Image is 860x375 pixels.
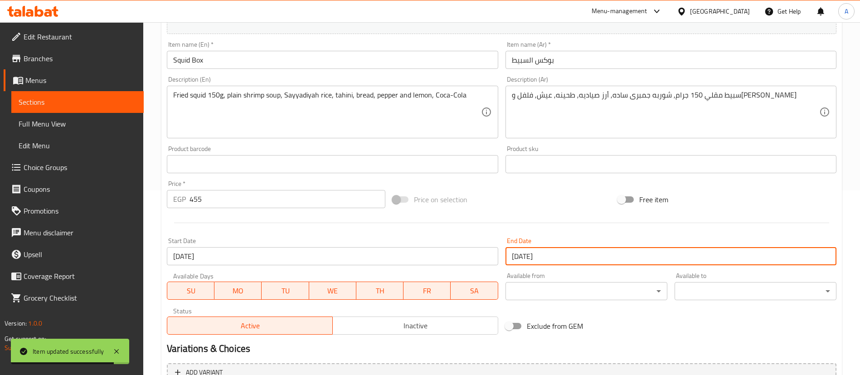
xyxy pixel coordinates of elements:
div: [GEOGRAPHIC_DATA] [690,6,750,16]
span: Full Menu View [19,118,136,129]
span: Sections [19,97,136,107]
span: MO [218,284,258,297]
textarea: سبيط مقلي 150 جرام, شوربه جمبرى ساده, أرز صياديه, طحينه, عيش, فلفل و[PERSON_NAME] [512,91,819,134]
button: SU [167,282,214,300]
span: Get support on: [5,333,46,345]
span: 1.0.0 [28,317,42,329]
a: Branches [4,48,144,69]
a: Coverage Report [4,265,144,287]
input: Please enter price [189,190,385,208]
span: Edit Menu [19,140,136,151]
span: Branches [24,53,136,64]
p: EGP [173,194,186,205]
span: FR [407,284,447,297]
span: Inactive [336,319,495,332]
textarea: Fried squid 150g, plain shrimp soup, Sayyadiyah rice, tahini, bread, pepper and lemon, Coca-Cola [173,91,481,134]
input: Enter name Ar [505,51,836,69]
span: Free item [639,194,668,205]
a: Coupons [4,178,144,200]
div: Menu-management [592,6,647,17]
button: FR [403,282,451,300]
button: MO [214,282,262,300]
span: Promotions [24,205,136,216]
h2: Variations & Choices [167,342,836,356]
span: Upsell [24,249,136,260]
a: Support.OpsPlatform [5,342,62,354]
span: SU [171,284,211,297]
button: SA [451,282,498,300]
a: Sections [11,91,144,113]
span: Grocery Checklist [24,292,136,303]
span: Coverage Report [24,271,136,282]
a: Menu disclaimer [4,222,144,244]
span: SA [454,284,494,297]
span: TH [360,284,400,297]
a: Edit Restaurant [4,26,144,48]
button: WE [309,282,356,300]
input: Enter name En [167,51,498,69]
a: Edit Menu [11,135,144,156]
input: Please enter product barcode [167,155,498,173]
div: Item updated successfully [33,346,104,356]
button: TU [262,282,309,300]
span: Menus [25,75,136,86]
span: Exclude from GEM [527,321,583,331]
span: Menu disclaimer [24,227,136,238]
span: Version: [5,317,27,329]
span: Coupons [24,184,136,195]
span: Choice Groups [24,162,136,173]
button: TH [356,282,403,300]
div: ​ [675,282,836,300]
a: Promotions [4,200,144,222]
a: Choice Groups [4,156,144,178]
span: WE [313,284,353,297]
button: Inactive [332,317,498,335]
span: Price on selection [414,194,467,205]
input: Please enter product sku [505,155,836,173]
span: A [845,6,848,16]
button: Active [167,317,333,335]
div: ​ [505,282,667,300]
span: Edit Restaurant [24,31,136,42]
span: Active [171,319,329,332]
span: TU [265,284,305,297]
a: Menus [4,69,144,91]
a: Grocery Checklist [4,287,144,309]
a: Full Menu View [11,113,144,135]
a: Upsell [4,244,144,265]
